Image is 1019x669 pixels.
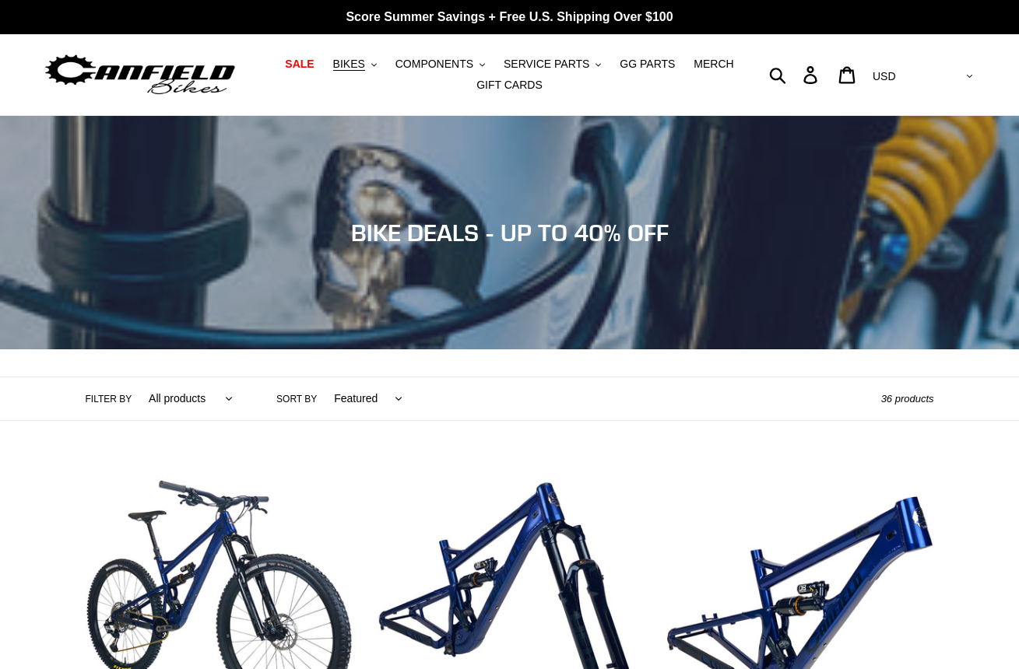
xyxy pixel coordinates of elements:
button: COMPONENTS [388,54,493,75]
a: GG PARTS [612,54,683,75]
label: Sort by [276,392,317,406]
button: SERVICE PARTS [496,54,609,75]
span: BIKES [333,58,365,71]
label: Filter by [86,392,132,406]
span: COMPONENTS [395,58,473,71]
span: MERCH [694,58,733,71]
span: SERVICE PARTS [504,58,589,71]
a: GIFT CARDS [469,75,550,96]
span: SALE [285,58,314,71]
span: GIFT CARDS [476,79,543,92]
a: MERCH [686,54,741,75]
a: SALE [277,54,322,75]
span: BIKE DEALS - UP TO 40% OFF [351,219,669,247]
span: 36 products [881,393,934,405]
span: GG PARTS [620,58,675,71]
img: Canfield Bikes [43,51,237,100]
button: BIKES [325,54,385,75]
